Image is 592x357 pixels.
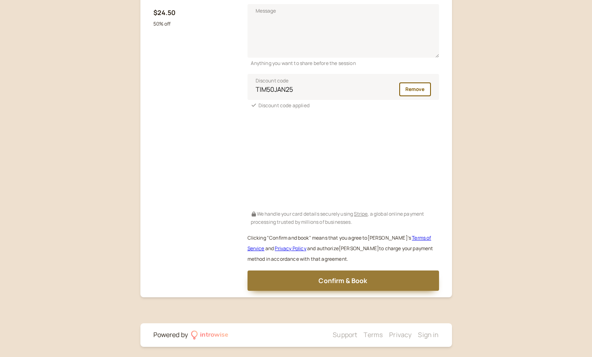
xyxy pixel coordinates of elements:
textarea: Message [248,4,439,58]
button: Remove [399,82,431,96]
b: $24.50 [153,8,176,17]
a: Privacy [389,330,411,339]
div: Powered by [153,330,188,340]
input: Discount code [248,74,439,100]
button: Confirm & Book [248,270,439,291]
a: Support [333,330,357,339]
small: Clicking "Confirm and book" means that you agree to [PERSON_NAME] ' s and and authorize [PERSON_N... [248,234,433,262]
a: Terms [364,330,383,339]
span: Discount code applied [258,102,310,109]
iframe: Secure payment input frame [246,114,441,208]
a: introwise [191,330,229,340]
div: We handle your card details securely using , a global online payment processing trusted by millio... [248,208,439,226]
small: 50% off [153,20,171,27]
a: Privacy Policy [275,245,306,252]
span: Confirm & Book [319,276,367,285]
a: Terms of Service [248,234,431,252]
a: Stripe [354,210,368,217]
span: Message [256,7,276,15]
span: Discount code [256,77,289,85]
a: Sign in [418,330,439,339]
div: introwise [200,330,228,340]
div: Anything you want to share before the session [248,58,439,67]
span: Remove [405,86,425,93]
